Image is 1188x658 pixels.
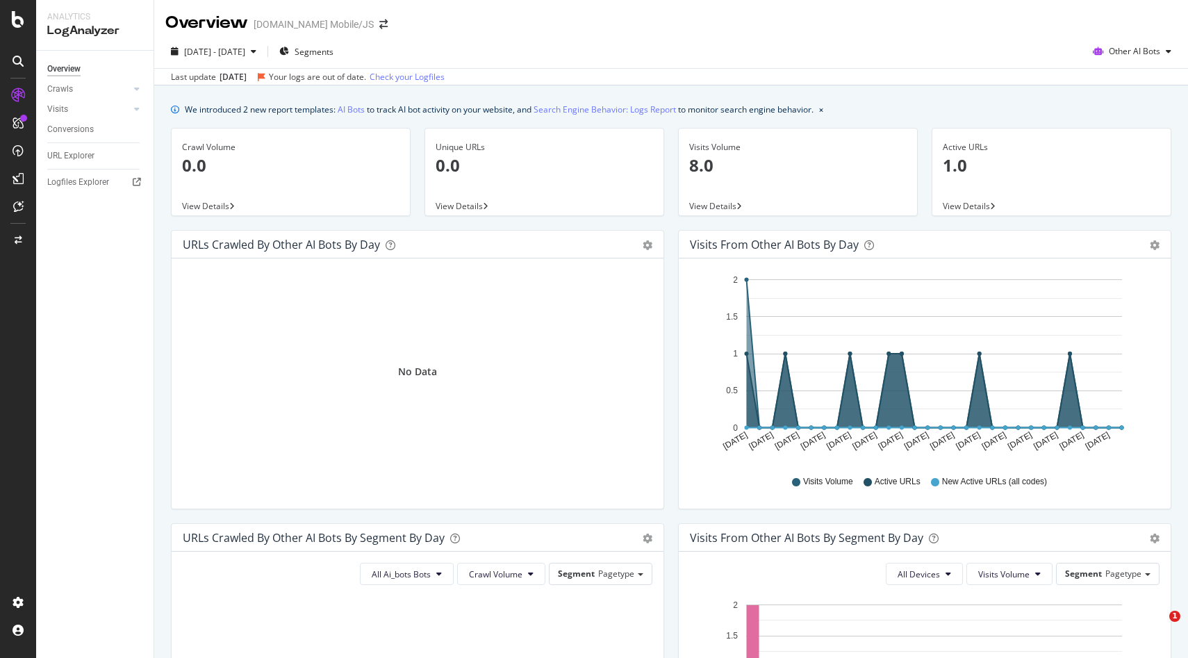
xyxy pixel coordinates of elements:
div: Analytics [47,11,142,23]
button: All Ai_bots Bots [360,563,454,585]
a: Check your Logfiles [370,71,445,83]
text: [DATE] [1006,430,1034,452]
div: Overview [165,11,248,35]
a: Visits [47,102,130,117]
div: Conversions [47,122,94,137]
span: Segment [558,568,595,579]
div: Active URLs [943,141,1160,154]
div: URL Explorer [47,149,94,163]
text: [DATE] [825,430,852,452]
button: [DATE] - [DATE] [165,40,262,63]
text: [DATE] [1084,430,1112,452]
text: [DATE] [773,430,801,452]
div: gear [643,240,652,250]
div: Unique URLs [436,141,653,154]
button: Visits Volume [966,563,1053,585]
button: Segments [274,40,339,63]
div: Visits Volume [689,141,907,154]
div: URLs Crawled by Other AI Bots By Segment By Day [183,531,445,545]
div: Logfiles Explorer [47,175,109,190]
div: Overview [47,62,81,76]
p: 8.0 [689,154,907,177]
span: Active URLs [875,476,921,488]
a: Search Engine Behavior: Logs Report [534,102,676,117]
a: URL Explorer [47,149,144,163]
text: 0.5 [726,386,738,396]
button: Crawl Volume [457,563,545,585]
button: close banner [816,99,827,120]
svg: A chart. [690,270,1160,463]
text: 1 [733,349,738,359]
text: [DATE] [1058,430,1086,452]
text: [DATE] [955,430,982,452]
text: [DATE] [980,430,1008,452]
text: [DATE] [928,430,956,452]
p: 0.0 [436,154,653,177]
span: Pagetype [1105,568,1141,579]
div: Your logs are out of date. [269,71,366,83]
button: Other AI Bots [1087,40,1177,63]
p: 0.0 [182,154,399,177]
p: 1.0 [943,154,1160,177]
text: [DATE] [902,430,930,452]
div: Crawls [47,82,73,97]
span: Segments [295,46,333,58]
iframe: Intercom live chat [1141,611,1174,644]
div: Crawl Volume [182,141,399,154]
text: 1.5 [726,631,738,641]
span: [DATE] - [DATE] [184,46,245,58]
span: Segment [1065,568,1102,579]
div: Visits [47,102,68,117]
text: 1.5 [726,312,738,322]
div: Visits from Other AI Bots By Segment By Day [690,531,923,545]
span: View Details [689,200,736,212]
div: No Data [398,365,437,379]
button: All Devices [886,563,963,585]
span: Visits Volume [803,476,853,488]
div: Visits from Other AI Bots by day [690,238,859,252]
div: Last update [171,71,445,83]
div: info banner [171,102,1171,117]
span: Crawl Volume [469,568,522,580]
span: All Devices [898,568,940,580]
text: [DATE] [877,430,905,452]
text: [DATE] [721,430,749,452]
a: Overview [47,62,144,76]
div: gear [643,534,652,543]
span: New Active URLs (all codes) [942,476,1047,488]
text: [DATE] [851,430,879,452]
text: 2 [733,275,738,285]
span: 1 [1169,611,1180,622]
div: We introduced 2 new report templates: to track AI bot activity on your website, and to monitor se... [185,102,814,117]
span: Visits Volume [978,568,1030,580]
text: [DATE] [799,430,827,452]
text: [DATE] [1032,430,1059,452]
a: AI Bots [338,102,365,117]
div: [DOMAIN_NAME] Mobile/JS [254,17,374,31]
span: View Details [436,200,483,212]
div: gear [1150,240,1160,250]
span: View Details [943,200,990,212]
div: gear [1150,534,1160,543]
a: Conversions [47,122,144,137]
div: arrow-right-arrow-left [379,19,388,29]
a: Logfiles Explorer [47,175,144,190]
text: [DATE] [748,430,775,452]
div: LogAnalyzer [47,23,142,39]
span: Pagetype [598,568,634,579]
span: View Details [182,200,229,212]
div: URLs Crawled by Other AI Bots by day [183,238,380,252]
div: [DATE] [220,71,247,83]
a: Crawls [47,82,130,97]
text: 0 [733,423,738,433]
span: Other AI Bots [1109,45,1160,57]
span: All Ai_bots Bots [372,568,431,580]
text: 2 [733,600,738,610]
